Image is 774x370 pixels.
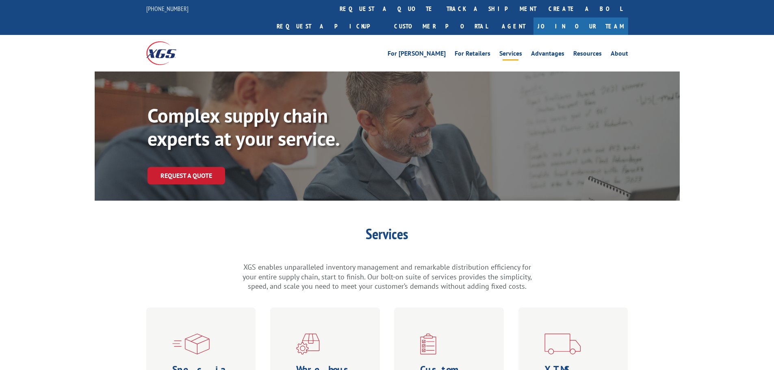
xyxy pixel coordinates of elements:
a: For Retailers [455,50,490,59]
img: xgs-icon-custom-logistics-solutions-red [420,333,436,355]
p: Complex supply chain experts at your service. [147,104,391,151]
a: Agent [494,17,533,35]
a: Request a Quote [147,167,225,184]
img: xgs-icon-specialized-ltl-red [172,333,210,355]
a: Services [499,50,522,59]
img: xgs-icon-transportation-forms-red [544,333,581,355]
a: About [611,50,628,59]
p: XGS enables unparalleled inventory management and remarkable distribution efficiency for your ent... [241,262,533,291]
a: For [PERSON_NAME] [388,50,446,59]
a: Request a pickup [271,17,388,35]
img: xgs-icon-warehouseing-cutting-fulfillment-red [296,333,320,355]
a: Join Our Team [533,17,628,35]
a: Resources [573,50,602,59]
a: Customer Portal [388,17,494,35]
a: Advantages [531,50,564,59]
a: [PHONE_NUMBER] [146,4,189,13]
h1: Services [241,227,533,245]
